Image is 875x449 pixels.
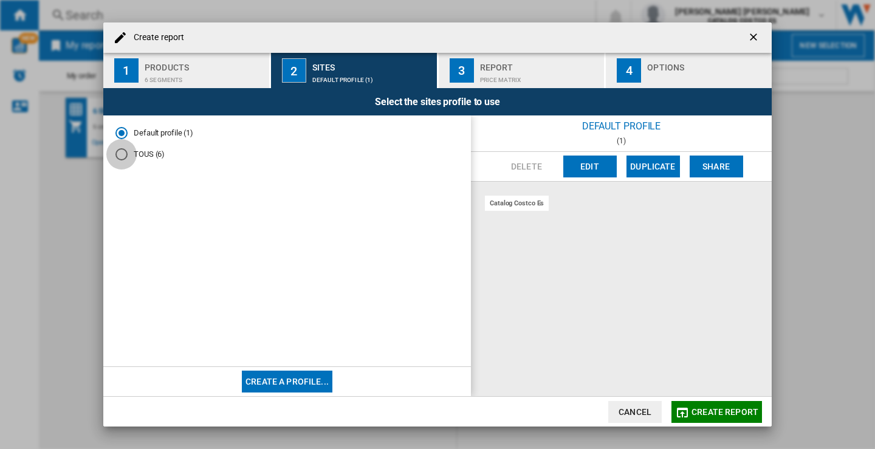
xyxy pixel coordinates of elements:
h4: Create report [128,32,184,44]
md-radio-button: TOUS (6) [115,149,459,160]
div: Select the sites profile to use [103,88,772,115]
div: 6 segments [145,70,264,83]
div: catalog costco es [485,196,549,211]
div: (1) [471,137,772,145]
button: 3 Report Price Matrix [439,53,606,88]
ng-md-icon: getI18NText('BUTTONS.CLOSE_DIALOG') [747,31,762,46]
div: 4 [617,58,641,83]
button: getI18NText('BUTTONS.CLOSE_DIALOG') [743,26,767,50]
div: Report [480,58,600,70]
div: 1 [114,58,139,83]
span: Create report [691,407,758,417]
button: Delete [500,156,554,177]
div: 3 [450,58,474,83]
button: Create a profile... [242,371,332,392]
button: Edit [563,156,617,177]
div: Price Matrix [480,70,600,83]
div: 2 [282,58,306,83]
button: Create report [671,401,762,423]
md-radio-button: Default profile (1) [115,128,459,139]
div: Products [145,58,264,70]
button: Share [690,156,743,177]
div: Options [647,58,767,70]
button: Duplicate [626,156,680,177]
div: Default profile [471,115,772,137]
button: Cancel [608,401,662,423]
button: 2 Sites Default profile (1) [271,53,438,88]
div: Default profile (1) [312,70,432,83]
div: Sites [312,58,432,70]
button: 1 Products 6 segments [103,53,270,88]
button: 4 Options [606,53,772,88]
